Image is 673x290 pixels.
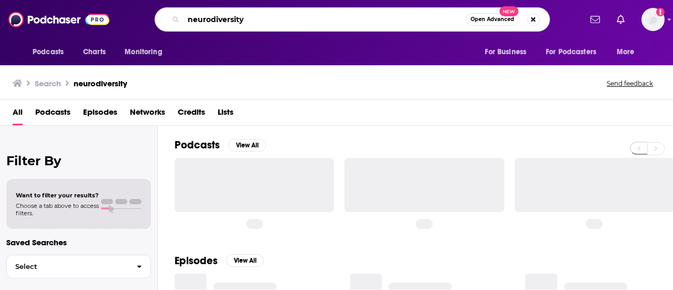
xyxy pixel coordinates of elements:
h2: Episodes [175,254,218,267]
a: Credits [178,104,205,125]
img: Podchaser - Follow, Share and Rate Podcasts [8,9,109,29]
a: Show notifications dropdown [586,11,604,28]
div: Search podcasts, credits, & more... [155,7,550,32]
a: Lists [218,104,233,125]
button: Open AdvancedNew [466,13,519,26]
a: PodcastsView All [175,138,266,152]
span: Logged in as juliahaav [641,8,665,31]
span: Choose a tab above to access filters. [16,202,99,217]
span: Charts [83,45,106,59]
a: EpisodesView All [175,254,264,267]
button: open menu [609,42,648,62]
span: More [617,45,635,59]
a: All [13,104,23,125]
button: open menu [539,42,611,62]
h3: Search [35,78,61,88]
a: Episodes [83,104,117,125]
a: Networks [130,104,165,125]
svg: Add a profile image [656,8,665,16]
button: open menu [117,42,176,62]
h2: Filter By [6,153,151,168]
a: Podcasts [35,104,70,125]
button: open menu [25,42,77,62]
button: View All [226,254,264,267]
button: View All [228,139,266,152]
span: Podcasts [33,45,64,59]
span: Open Advanced [471,17,514,22]
span: Monitoring [125,45,162,59]
h2: Podcasts [175,138,220,152]
button: open menu [477,42,539,62]
span: For Business [485,45,526,59]
span: For Podcasters [546,45,596,59]
button: Select [6,255,151,278]
a: Charts [76,42,112,62]
a: Show notifications dropdown [613,11,629,28]
button: Send feedback [604,79,656,88]
input: Search podcasts, credits, & more... [183,11,466,28]
img: User Profile [641,8,665,31]
h3: neurodiversity [74,78,127,88]
span: Select [7,263,128,270]
span: New [499,6,518,16]
span: Want to filter your results? [16,192,99,199]
p: Saved Searches [6,237,151,247]
button: Show profile menu [641,8,665,31]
